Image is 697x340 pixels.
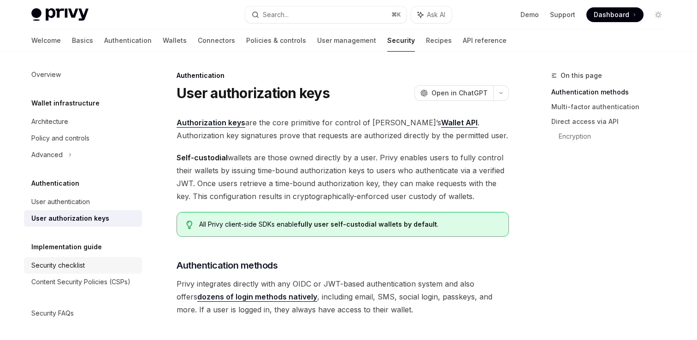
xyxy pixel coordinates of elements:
h5: Wallet infrastructure [31,98,100,109]
a: dozens of login methods natively [197,292,317,302]
a: Basics [72,29,93,52]
a: Security FAQs [24,305,142,322]
span: Dashboard [594,10,629,19]
img: light logo [31,8,89,21]
a: Authorization keys [177,118,245,128]
a: Architecture [24,113,142,130]
a: Demo [520,10,539,19]
button: Toggle dark mode [651,7,666,22]
strong: Self-custodial [177,153,228,162]
span: Ask AI [427,10,445,19]
span: ⌘ K [391,11,401,18]
div: Search... [263,9,289,20]
h5: Authentication [31,178,79,189]
div: Policy and controls [31,133,89,144]
div: Architecture [31,116,68,127]
a: Recipes [426,29,452,52]
strong: fully user self-custodial wallets by default [298,220,437,228]
div: Advanced [31,149,63,160]
span: Open in ChatGPT [431,88,488,98]
svg: Tip [186,221,193,229]
a: User management [317,29,376,52]
div: User authorization keys [31,213,109,224]
button: Ask AI [411,6,452,23]
span: On this page [561,70,602,81]
a: Encryption [559,129,673,144]
span: are the core primitive for control of [PERSON_NAME]’s . Authorization key signatures prove that r... [177,116,509,142]
a: Overview [24,66,142,83]
a: Dashboard [586,7,644,22]
span: Authentication methods [177,259,278,272]
a: Policies & controls [246,29,306,52]
h1: User authorization keys [177,85,330,101]
a: Support [550,10,575,19]
a: Security [387,29,415,52]
div: All Privy client-side SDKs enable . [199,220,499,229]
a: Security checklist [24,257,142,274]
a: Wallet API [441,118,478,128]
div: Security FAQs [31,308,74,319]
a: Wallets [163,29,187,52]
div: Security checklist [31,260,85,271]
a: Authentication methods [551,85,673,100]
div: Authentication [177,71,509,80]
span: wallets are those owned directly by a user. Privy enables users to fully control their wallets by... [177,151,509,203]
h5: Implementation guide [31,241,102,252]
a: Welcome [31,29,61,52]
a: Direct access via API [551,114,673,129]
a: Content Security Policies (CSPs) [24,274,142,290]
a: Multi-factor authentication [551,100,673,114]
a: Connectors [198,29,235,52]
button: Search...⌘K [245,6,407,23]
a: API reference [463,29,507,52]
div: Overview [31,69,61,80]
button: Open in ChatGPT [414,85,493,101]
span: Privy integrates directly with any OIDC or JWT-based authentication system and also offers , incl... [177,277,509,316]
div: Content Security Policies (CSPs) [31,276,130,287]
a: User authorization keys [24,210,142,227]
div: User authentication [31,196,90,207]
a: User authentication [24,193,142,210]
a: Policy and controls [24,130,142,147]
a: Authentication [104,29,152,52]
